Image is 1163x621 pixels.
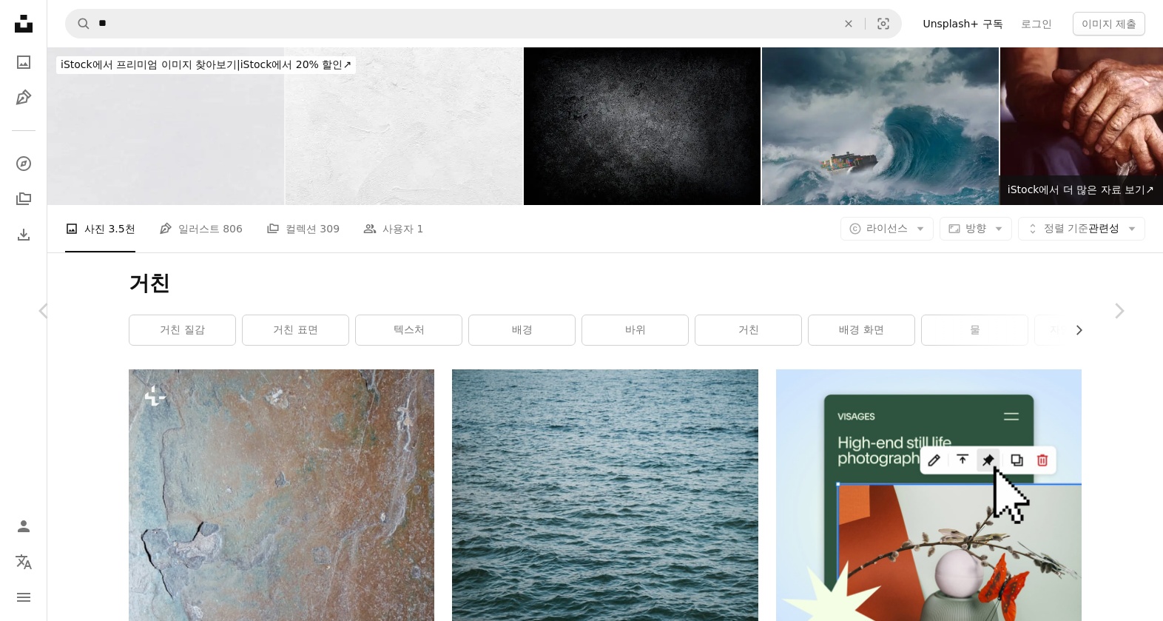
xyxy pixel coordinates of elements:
[1074,240,1163,382] a: 다음
[9,149,38,178] a: 탐색
[582,315,688,345] a: 바위
[922,315,1028,345] a: 물
[469,315,575,345] a: 배경
[129,270,1082,297] h1: 거친
[47,47,284,205] img: Paper texture.
[286,47,522,205] img: White wall texture background, paper texture background
[223,221,243,237] span: 806
[1044,221,1119,236] span: 관련성
[866,10,901,38] button: 시각적 검색
[1008,184,1154,195] span: iStock에서 더 많은 자료 보기 ↗
[129,315,235,345] a: 거친 질감
[914,12,1011,36] a: Unsplash+ 구독
[66,10,91,38] button: Unsplash 검색
[452,592,758,605] a: 낮 동안의 수역
[47,47,365,83] a: iStock에서 프리미엄 이미지 찾아보기|iStock에서 20% 할인↗
[266,205,340,252] a: 컬렉션 309
[159,205,243,252] a: 일러스트 806
[840,217,934,241] button: 라이선스
[363,205,423,252] a: 사용자 1
[695,315,801,345] a: 거친
[243,315,348,345] a: 거친 표면
[1044,222,1088,234] span: 정렬 기준
[9,184,38,214] a: 컬렉션
[61,58,351,70] span: iStock에서 20% 할인 ↗
[9,583,38,612] button: 메뉴
[940,217,1012,241] button: 방향
[320,221,340,237] span: 309
[1035,315,1141,345] a: 자연스러운 질감
[1012,12,1061,36] a: 로그인
[61,58,240,70] span: iStock에서 프리미엄 이미지 찾아보기 |
[524,47,761,205] img: XXXL 어둡습니다 콘크리트
[809,315,914,345] a: 배경 화면
[832,10,865,38] button: 삭제
[417,221,424,237] span: 1
[866,222,908,234] span: 라이선스
[1073,12,1145,36] button: 이미지 제출
[129,592,434,605] a: 지상에 있는 바위 조각의 클로즈업
[1018,217,1145,241] button: 정렬 기준관련성
[9,547,38,577] button: 언어
[9,47,38,77] a: 사진
[65,9,902,38] form: 사이트 전체에서 이미지 찾기
[1065,315,1082,345] button: 목록을 오른쪽으로 스크롤
[356,315,462,345] a: 텍스처
[9,83,38,113] a: 일러스트
[999,175,1163,205] a: iStock에서 더 많은 자료 보기↗
[9,220,38,249] a: 다운로드 내역
[762,47,999,205] img: 폭풍우에 휩싸인 배의 개념적 이미지, 역경을 극복하는 모습
[965,222,986,234] span: 방향
[9,511,38,541] a: 로그인 / 가입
